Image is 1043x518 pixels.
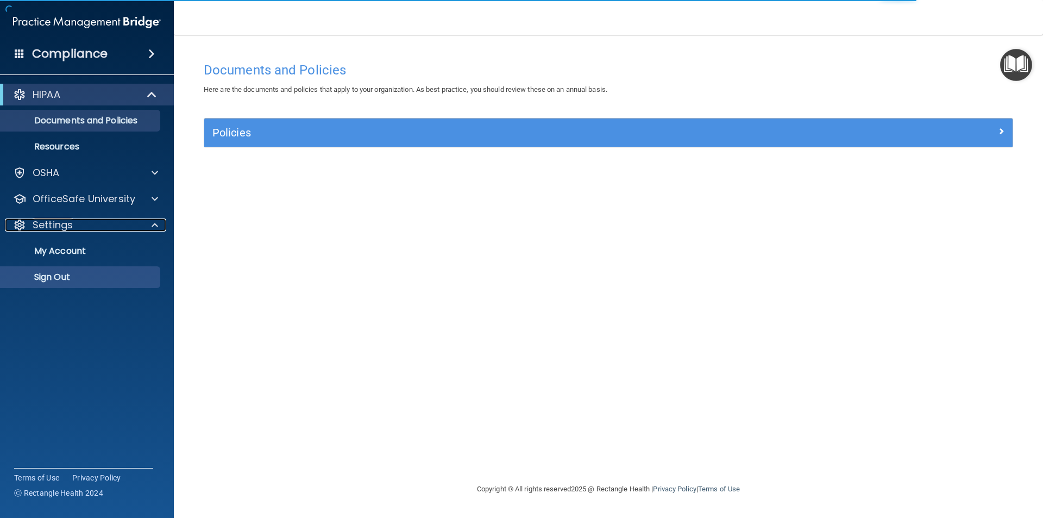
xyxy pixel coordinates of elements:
[855,441,1030,484] iframe: Drift Widget Chat Controller
[7,115,155,126] p: Documents and Policies
[33,192,135,205] p: OfficeSafe University
[33,88,60,101] p: HIPAA
[204,63,1013,77] h4: Documents and Policies
[7,246,155,257] p: My Account
[13,166,158,179] a: OSHA
[698,485,740,493] a: Terms of Use
[33,166,60,179] p: OSHA
[410,472,807,507] div: Copyright © All rights reserved 2025 @ Rectangle Health | |
[13,11,161,33] img: PMB logo
[13,192,158,205] a: OfficeSafe University
[14,488,103,498] span: Ⓒ Rectangle Health 2024
[14,472,59,483] a: Terms of Use
[32,46,108,61] h4: Compliance
[212,124,1004,141] a: Policies
[204,85,607,93] span: Here are the documents and policies that apply to your organization. As best practice, you should...
[7,141,155,152] p: Resources
[72,472,121,483] a: Privacy Policy
[13,219,158,232] a: Settings
[1000,49,1032,81] button: Open Resource Center
[33,219,73,232] p: Settings
[212,127,802,139] h5: Policies
[653,485,696,493] a: Privacy Policy
[7,272,155,283] p: Sign Out
[13,88,158,101] a: HIPAA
